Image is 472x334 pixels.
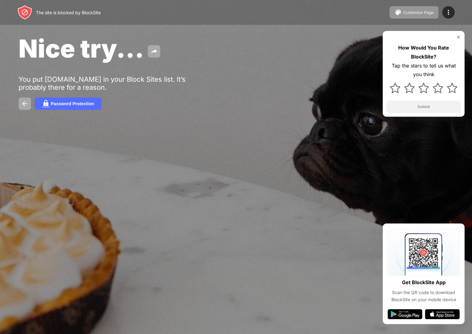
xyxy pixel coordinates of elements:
img: share.svg [150,48,158,55]
img: header-logo.svg [17,5,32,20]
button: Customize Page [390,6,439,19]
div: Password Protection [51,101,94,106]
img: star.svg [447,83,457,93]
div: You put [DOMAIN_NAME] in your Block Sites list. It’s probably there for a reason. [19,75,210,91]
img: star.svg [390,83,400,93]
div: How Would You Rate BlockSite? [386,43,461,61]
button: Password Protection [35,98,101,110]
img: pallet.svg [395,9,402,16]
img: back.svg [21,100,29,107]
img: star.svg [404,83,415,93]
div: Customize Page [403,10,434,15]
img: google-play.svg [388,309,422,319]
img: menu-icon.svg [445,9,452,16]
div: Scan the QR code to download BlockSite on your mobile device [388,289,460,303]
div: Tap the stars to tell us what you think [386,61,461,79]
div: Get BlockSite App [402,278,446,287]
button: Submit [386,101,461,113]
span: Nice try... [19,33,144,63]
img: star.svg [418,83,429,93]
img: rate-us-close.svg [456,35,461,40]
img: star.svg [433,83,443,93]
div: The site is blocked by BlockSite [36,10,101,15]
img: app-store.svg [425,309,460,319]
img: qrcode.svg [388,228,460,275]
img: password.svg [42,100,50,107]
